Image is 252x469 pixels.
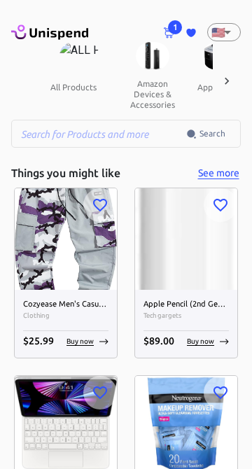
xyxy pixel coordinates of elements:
p: Buy now [187,336,214,346]
span: Search [199,127,225,141]
span: Clothing [23,310,108,321]
input: Search for Products and more [11,120,186,148]
button: amazon devices & accessories [119,70,186,118]
img: Apple Magic Keyboard for iPad Pro 11-inch (4th, 3rd, 2nd and 1st Generation) and iPad Air (5th an... [15,376,117,469]
p: Buy now [66,336,94,346]
button: all products [39,70,108,104]
button: See more [196,164,241,182]
span: Tech gargets [143,310,229,321]
h6: Cozyease Men's Casual Camo Print Flap Pocket Pant Comfy Drawstring Waist Cargo Pants [23,298,108,311]
span: $ 25.99 [23,335,54,346]
img: Amazon Devices & Accessories [136,42,169,70]
button: appliances [186,70,250,104]
img: Appliances [202,42,234,70]
img: Cozyease Men's Casual Camo Print Flap Pocket Pant Comfy Drawstring Waist Cargo Pants image [15,188,117,290]
span: $ 89.00 [143,335,174,346]
h5: Things you might like [11,166,120,181]
img: ALL PRODUCTS [59,42,99,70]
p: 🇺🇸 [211,24,218,41]
span: 1 [168,20,182,34]
div: 🇺🇸 [207,23,241,41]
img: Apple Pencil (2nd Generation) image [135,188,237,290]
h6: Apple Pencil (2nd Generation) [143,298,229,311]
